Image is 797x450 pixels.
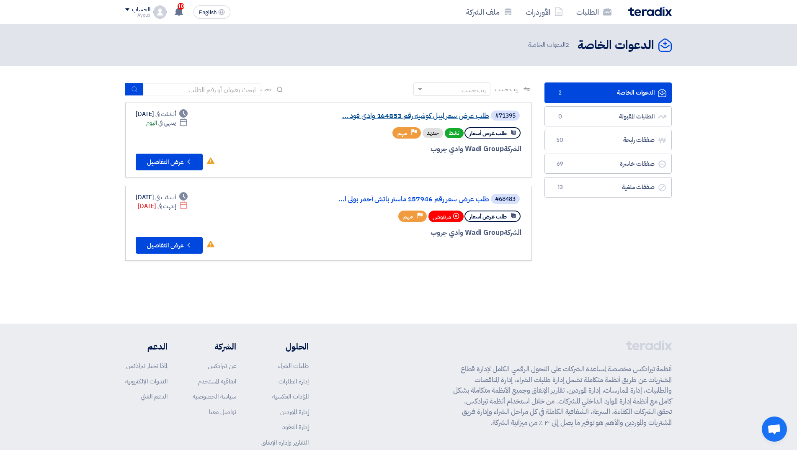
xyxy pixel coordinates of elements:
span: طلب عرض أسعار [469,129,507,137]
div: #71395 [495,113,516,119]
span: 2 [555,89,565,97]
span: English [199,10,217,15]
a: الندوات الإلكترونية [125,377,168,386]
li: الشركة [193,340,236,353]
span: مهم [397,129,407,137]
a: اتفاقية المستخدم [198,377,236,386]
div: Ayoub [125,13,150,18]
div: Wadi Group وادي جروب [320,227,521,238]
a: الطلبات المقبولة0 [544,106,672,127]
div: جديد [423,128,443,138]
span: 50 [555,136,565,144]
div: Open chat [762,417,787,442]
span: 10 [178,3,184,10]
span: 2 [565,40,569,49]
a: طلبات الشراء [278,361,309,370]
img: profile_test.png [153,5,167,19]
span: الشركة [504,227,522,238]
span: أنشئت في [155,110,175,118]
a: صفقات رابحة50 [544,130,672,150]
span: بحث [261,85,271,94]
a: إدارة الموردين [280,407,309,417]
div: اليوم [146,118,188,127]
div: [DATE] [138,202,188,211]
input: ابحث بعنوان أو رقم الطلب [143,83,261,96]
a: لماذا تختار تيرادكس [126,361,168,370]
li: الحلول [261,340,309,353]
div: مرفوض [428,211,464,222]
a: الدعوات الخاصة2 [544,82,672,103]
h2: الدعوات الخاصة [578,37,654,54]
div: [DATE] [136,193,188,202]
a: عن تيرادكس [208,361,236,370]
button: عرض التفاصيل [136,154,203,170]
span: أنشئت في [155,193,175,202]
a: صفقات ملغية13 [544,177,672,198]
a: ملف الشركة [459,2,519,22]
a: طلب عرض سعر ليبل كوشيه رقم 164853 وادى فود ... [322,112,489,120]
span: مهم [403,213,413,221]
a: الدعم الفني [141,392,168,401]
span: الشركة [504,144,522,154]
a: صفقات خاسرة69 [544,154,672,174]
span: 13 [555,183,565,192]
span: 0 [555,113,565,121]
span: نشط [445,128,464,138]
a: طلب عرض سعر رقم 157946 ماستر باتش أحمر بولى ا... [322,195,489,203]
p: أنظمة تيرادكس مخصصة لمساعدة الشركات على التحول الرقمي الكامل لإدارة قطاع المشتريات عن طريق أنظمة ... [453,364,672,428]
span: رتب حسب [495,85,518,94]
span: ينتهي في [158,118,175,127]
div: الحساب [132,6,150,13]
a: الأوردرات [519,2,570,22]
span: طلب عرض أسعار [469,213,507,221]
button: عرض التفاصيل [136,237,203,254]
button: English [193,5,230,19]
div: [DATE] [136,110,188,118]
img: Teradix logo [628,7,672,16]
div: #68483 [495,196,516,202]
span: 69 [555,160,565,168]
div: رتب حسب [462,86,486,95]
a: إدارة الطلبات [279,377,309,386]
div: Wadi Group وادي جروب [320,144,521,154]
a: الطلبات [570,2,618,22]
a: المزادات العكسية [272,392,309,401]
a: تواصل معنا [209,407,236,417]
span: إنتهت في [157,202,175,211]
a: إدارة العقود [282,422,309,432]
a: سياسة الخصوصية [193,392,236,401]
a: التقارير وإدارة الإنفاق [261,438,309,447]
li: الدعم [125,340,168,353]
span: الدعوات الخاصة [528,40,571,50]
